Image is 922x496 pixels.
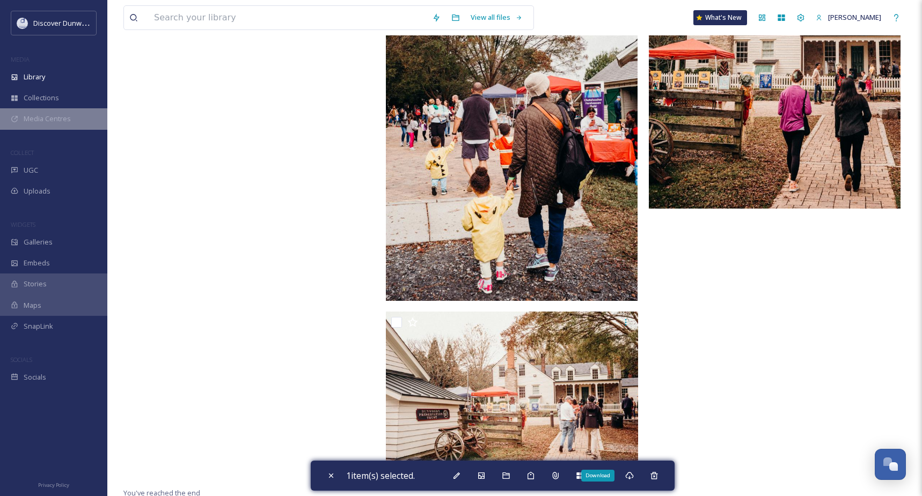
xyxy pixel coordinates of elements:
[24,165,38,175] span: UGC
[24,93,59,103] span: Collections
[24,372,46,382] span: Socials
[17,18,28,28] img: 696246f7-25b9-4a35-beec-0db6f57a4831.png
[581,470,614,482] div: Download
[24,321,53,331] span: SnapLink
[11,356,32,364] span: SOCIALS
[24,114,71,124] span: Media Centres
[33,18,98,28] span: Discover Dunwoody
[24,72,45,82] span: Library
[465,7,528,28] a: View all files
[24,258,50,268] span: Embeds
[693,10,747,25] a: What's New
[11,220,35,228] span: WIDGETS
[828,12,881,22] span: [PERSON_NAME]
[11,149,34,157] span: COLLECT
[11,55,30,63] span: MEDIA
[386,312,640,482] img: Apple Cider Days (1).jpg
[149,6,427,29] input: Search your library
[24,186,50,196] span: Uploads
[346,470,415,482] span: 1 item(s) selected.
[38,482,69,488] span: Privacy Policy
[810,7,887,28] a: [PERSON_NAME]
[875,449,906,480] button: Open Chat
[24,279,47,289] span: Stories
[24,237,53,247] span: Galleries
[24,300,41,310] span: Maps
[38,478,69,491] a: Privacy Policy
